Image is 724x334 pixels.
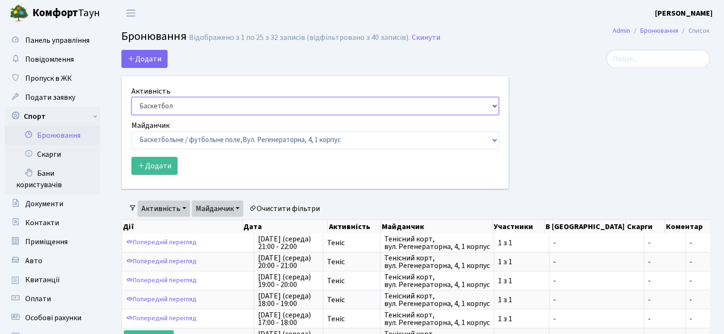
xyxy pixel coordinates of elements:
span: [DATE] (середа) 18:00 - 19:00 [258,292,319,307]
span: - [648,315,681,323]
span: - [689,257,692,267]
a: Admin [613,26,630,36]
span: Панель управління [25,35,89,46]
a: Очистити фільтри [245,200,324,217]
span: Приміщення [25,237,68,247]
a: Повідомлення [5,50,100,69]
span: - [689,238,692,248]
span: Тенісний корт, вул. Регенераторна, 4, 1 корпус [384,273,490,288]
th: Активність [327,220,380,233]
span: - [553,296,640,304]
span: [DATE] (середа) 19:00 - 20:00 [258,273,319,288]
span: Авто [25,256,42,266]
span: Тенісний корт, вул. Регенераторна, 4, 1 корпус [384,235,490,250]
a: Оплати [5,289,100,308]
span: Теніс [327,277,376,285]
span: 1 з 1 [498,239,545,247]
span: - [553,258,640,266]
a: Попередній перегляд [124,311,199,326]
a: Бронювання [640,26,678,36]
span: Теніс [327,258,376,266]
span: Тенісний корт, вул. Регенераторна, 4, 1 корпус [384,254,490,269]
a: Попередній перегляд [124,235,199,250]
span: - [648,296,681,304]
span: - [689,276,692,286]
button: Додати [121,50,168,68]
th: Дії [122,220,242,233]
a: Документи [5,194,100,213]
span: Теніс [327,315,376,323]
a: Активність [138,200,190,217]
span: Тенісний корт, вул. Регенераторна, 4, 1 корпус [384,311,490,326]
a: Спорт [5,107,100,126]
a: Бани користувачів [5,164,100,194]
span: - [689,295,692,305]
a: Пропуск в ЖК [5,69,100,88]
a: Панель управління [5,31,100,50]
th: Участники [493,220,545,233]
a: Попередній перегляд [124,292,199,307]
img: logo.png [10,4,29,23]
th: В [GEOGRAPHIC_DATA] [545,220,626,233]
span: 1 з 1 [498,315,545,323]
span: Квитанції [25,275,60,285]
nav: breadcrumb [598,21,724,41]
span: 1 з 1 [498,258,545,266]
span: Оплати [25,294,51,304]
label: Активність [131,86,170,97]
th: Майданчик [381,220,493,233]
span: - [689,314,692,324]
a: Майданчик [192,200,243,217]
span: Контакти [25,218,59,228]
a: Скарги [5,145,100,164]
a: [PERSON_NAME] [655,8,713,19]
span: Подати заявку [25,92,75,103]
th: Скарги [626,220,665,233]
span: [DATE] (середа) 20:00 - 21:00 [258,254,319,269]
span: - [553,277,640,285]
span: [DATE] (середа) 17:00 - 18:00 [258,311,319,326]
span: Теніс [327,239,376,247]
a: Контакти [5,213,100,232]
span: - [648,277,681,285]
div: Відображено з 1 по 25 з 32 записів (відфільтровано з 40 записів). [189,33,410,42]
a: Приміщення [5,232,100,251]
label: Майданчик [131,120,169,131]
a: Подати заявку [5,88,100,107]
input: Пошук... [606,50,710,68]
span: Особові рахунки [25,313,81,323]
a: Квитанції [5,270,100,289]
span: - [648,239,681,247]
span: 1 з 1 [498,296,545,304]
span: Бронювання [121,28,187,45]
th: Дата [242,220,328,233]
button: Переключити навігацію [119,5,143,21]
li: Список [678,26,710,36]
a: Особові рахунки [5,308,100,327]
span: 1 з 1 [498,277,545,285]
a: Бронювання [5,126,100,145]
a: Авто [5,251,100,270]
a: Попередній перегляд [124,254,199,269]
span: - [648,258,681,266]
span: Документи [25,199,63,209]
span: Повідомлення [25,54,74,65]
span: - [553,239,640,247]
th: Коментар [665,220,714,233]
a: Попередній перегляд [124,273,199,288]
span: Таун [32,5,100,21]
span: [DATE] (середа) 21:00 - 22:00 [258,235,319,250]
span: Теніс [327,296,376,304]
span: Тенісний корт, вул. Регенераторна, 4, 1 корпус [384,292,490,307]
span: - [553,315,640,323]
b: Комфорт [32,5,78,20]
a: Скинути [412,33,440,42]
button: Додати [131,157,178,175]
span: Пропуск в ЖК [25,73,72,84]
